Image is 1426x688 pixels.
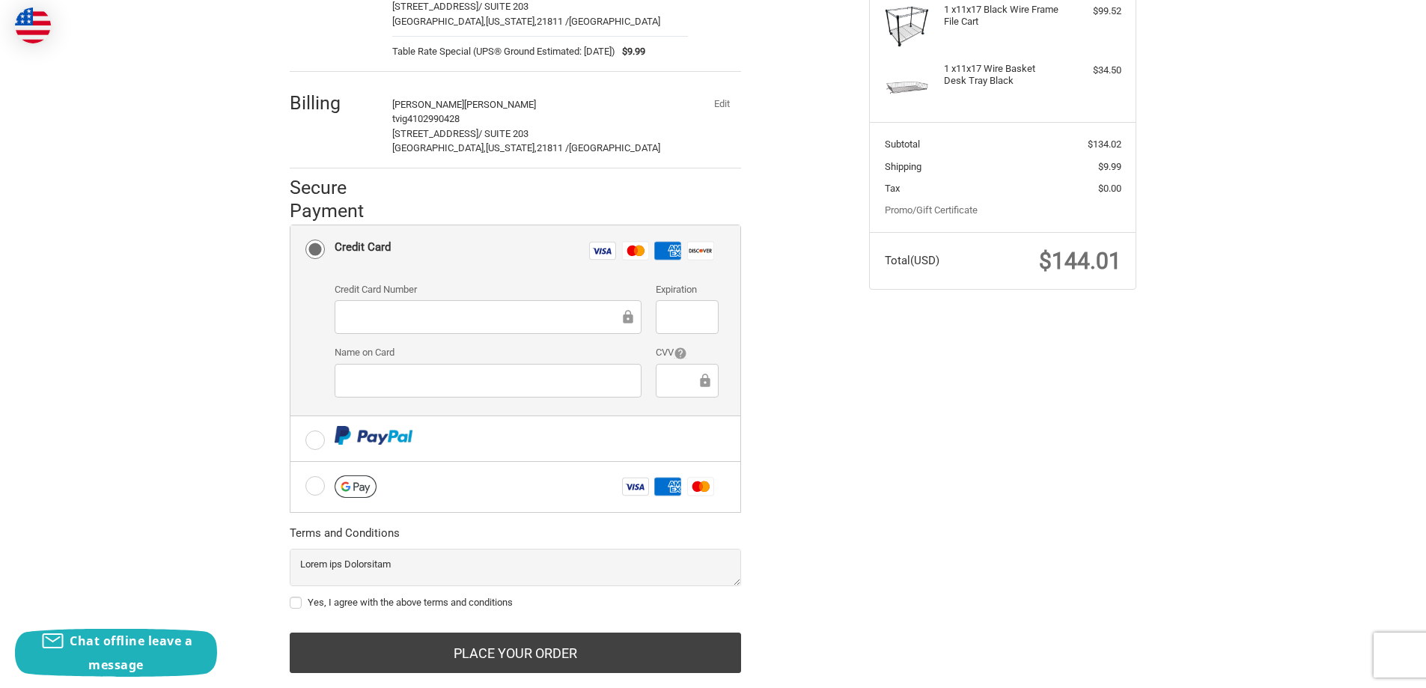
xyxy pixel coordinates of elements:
span: [GEOGRAPHIC_DATA] [569,142,660,153]
span: [PERSON_NAME] [464,99,536,110]
label: CVV [656,345,718,360]
span: / SUITE 203 [478,1,528,12]
span: [GEOGRAPHIC_DATA], [392,142,486,153]
span: Shipping [885,161,921,172]
span: $9.99 [615,44,646,59]
span: $0.00 [1098,183,1121,194]
span: [GEOGRAPHIC_DATA] [569,16,660,27]
span: tvig [392,113,407,124]
span: Table Rate Special (UPS® Ground Estimated: [DATE]) [392,44,615,59]
span: Total (USD) [885,254,939,267]
span: $144.01 [1039,248,1121,274]
span: Chat offline leave a message [70,633,192,673]
span: 21811 / [537,16,569,27]
span: [STREET_ADDRESS] [392,128,478,139]
span: 4102990428 [407,113,460,124]
iframe: Secure Credit Card Frame - Credit Card Number [345,308,620,326]
img: Google Pay icon [335,475,377,498]
iframe: Secure Credit Card Frame - CVV [666,372,696,389]
textarea: Lorem ips Dolorsitam Consectet adipisc Elit sed doei://tem.92i10.utl Etdolor ma aliq://eni.64a94.... [290,549,741,586]
legend: Terms and Conditions [290,525,400,549]
button: Place Your Order [290,633,741,673]
h4: 1 x 11x17 Wire Basket Desk Tray Black [944,63,1058,88]
div: $99.52 [1062,4,1121,19]
label: Credit Card Number [335,282,642,297]
img: duty and tax information for United States [15,7,51,43]
span: [STREET_ADDRESS] [392,1,478,12]
iframe: Secure Credit Card Frame - Expiration Date [666,308,707,326]
span: Tax [885,183,900,194]
button: Edit [702,94,741,115]
h2: Secure Payment [290,176,391,223]
span: [US_STATE], [486,16,537,27]
label: Yes, I agree with the above terms and conditions [290,597,741,609]
iframe: Secure Credit Card Frame - Cardholder Name [345,372,631,389]
h2: Billing [290,91,377,115]
span: [GEOGRAPHIC_DATA], [392,16,486,27]
div: $34.50 [1062,63,1121,78]
span: [PERSON_NAME] [392,99,464,110]
span: $134.02 [1088,138,1121,150]
div: Credit Card [335,235,391,260]
span: [US_STATE], [486,142,537,153]
span: $9.99 [1098,161,1121,172]
a: Promo/Gift Certificate [885,204,978,216]
span: 21811 / [537,142,569,153]
img: PayPal icon [335,426,413,445]
span: / SUITE 203 [478,128,528,139]
label: Expiration [656,282,718,297]
h4: 1 x 11x17 Black Wire Frame File Cart [944,4,1058,28]
span: Subtotal [885,138,920,150]
label: Name on Card [335,345,642,360]
button: Chat offline leave a message [15,629,217,677]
